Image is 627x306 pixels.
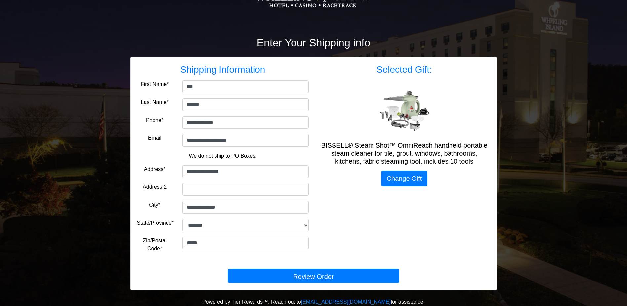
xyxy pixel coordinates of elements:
[319,141,490,165] h5: BISSELL® Steam Shot™ OmniReach handheld portable steam cleaner for tile, grout, windows, bathroom...
[141,80,169,88] label: First Name*
[381,171,428,186] a: Change Gift
[146,116,164,124] label: Phone*
[301,299,391,305] a: [EMAIL_ADDRESS][DOMAIN_NAME]
[228,269,399,283] button: Review Order
[378,85,431,133] img: BISSELL® Steam Shot™ OmniReach handheld portable steam cleaner for tile, grout, windows, bathroom...
[130,36,497,49] h2: Enter Your Shipping info
[142,152,304,160] p: We do not ship to PO Boxes.
[319,64,490,75] h3: Selected Gift:
[141,98,169,106] label: Last Name*
[137,219,174,227] label: State/Province*
[137,237,173,253] label: Zip/Postal Code*
[202,299,425,305] span: Powered by Tier Rewards™. Reach out to for assistance.
[149,201,160,209] label: City*
[137,64,309,75] h3: Shipping Information
[148,134,161,142] label: Email
[143,183,167,191] label: Address 2
[144,165,166,173] label: Address*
